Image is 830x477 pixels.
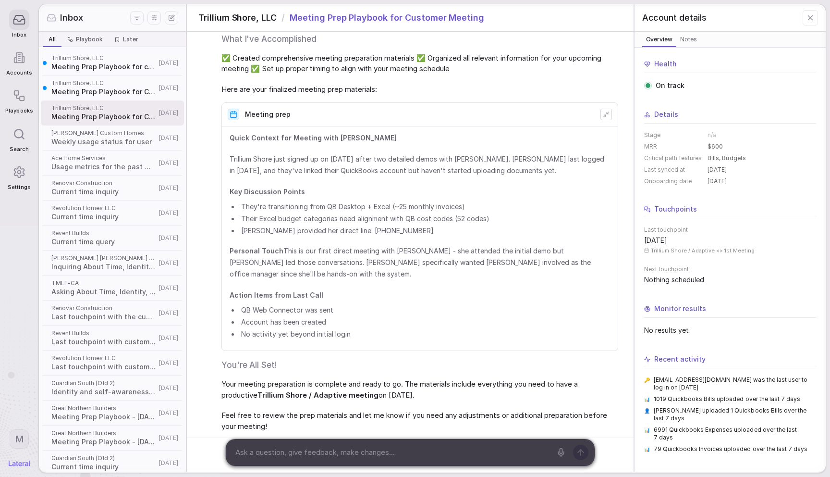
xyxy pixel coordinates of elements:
span: [EMAIL_ADDRESS][DOMAIN_NAME] was the last user to log in on [DATE] [654,376,816,391]
span: Here are your finalized meeting prep materials: [221,84,618,95]
span: 👤 [644,407,650,422]
span: Last touchpoint with the customer [51,312,156,322]
span: Feel free to review the prep materials and let me know if you need any adjustments or additional ... [221,410,618,432]
a: Revolution Homes LLCLast touchpoint with customer[DATE] [41,351,184,376]
span: Revent Builds [51,329,156,337]
span: [PERSON_NAME] Custom Homes [51,129,156,137]
span: Touchpoints [654,204,697,214]
span: [DATE] [159,284,178,292]
a: Settings [5,157,33,195]
h2: What I've Accomplished [221,33,618,45]
dt: Onboarding date [644,177,702,185]
a: Great Northern BuildersMeeting Prep Playbook - [DATE] 10:01[DATE] [41,426,184,451]
span: Trillium Shore, LLC [51,79,156,87]
li: Account has been created [239,317,610,327]
span: Identity and self-awareness exploration [51,387,156,397]
span: Great Northern Builders [51,429,156,437]
span: [DATE] [708,166,727,174]
li: QB Web Connector was sent [239,305,610,315]
span: n/a [708,131,716,139]
span: Meeting prep [245,111,291,119]
span: [DATE] [159,359,178,367]
span: [DATE] [159,159,178,167]
dt: MRR [644,143,702,151]
span: Next touchpoint [644,265,816,273]
span: Guardian South (Old 2) [51,454,156,462]
span: 🔑 [644,377,650,391]
span: Inquiring About Time, Identity, and Location [51,262,156,272]
span: 79 Quickbooks Invoices uploaded over the last 7 days [654,445,808,453]
li: No activity yet beyond initial login [239,329,610,339]
span: Last touchpoint [644,226,816,234]
span: Weekly usage status for user [51,137,156,147]
a: [PERSON_NAME] Custom HomesWeekly usage status for user[DATE] [41,126,184,151]
span: Bills, Budgets [708,154,745,162]
span: Health [654,59,677,69]
span: Account details [642,12,707,24]
a: Guardian South (Old 2)Identity and self-awareness exploration[DATE] [41,376,184,401]
span: $600 [708,143,723,151]
span: [DATE] [159,334,178,342]
img: Lateral [9,461,30,466]
span: Overview [644,35,674,44]
span: Meeting Prep Playbook for Customer Trillium Shore [51,87,156,97]
span: Recent activity [654,354,706,364]
span: Notes [678,35,699,44]
button: Filters [130,11,144,25]
strong: Personal Touch [230,247,283,255]
span: Playbooks [5,108,33,114]
span: Guardian South (Old 2) [51,379,156,387]
span: Trillium Shore, LLC [51,54,156,62]
span: [DATE] [159,109,178,117]
span: Asking About Time, Identity, and Location [51,287,156,297]
span: Details [654,110,678,119]
span: Current time query [51,237,156,247]
a: Playbooks [5,81,33,119]
span: Playbook [76,36,103,43]
a: Trillium Shore, LLCMeeting Prep Playbook for Customer Meeting[DATE] [41,100,184,126]
span: [DATE] [159,84,178,92]
span: Great Northern Builders [51,404,156,412]
span: Later [123,36,138,43]
span: 📊 [644,396,650,403]
span: Revent Builds [51,229,156,237]
a: Inbox [5,5,33,43]
span: [DATE] [159,134,178,142]
span: [PERSON_NAME] [PERSON_NAME] Custom Homes [51,254,156,262]
span: [DATE] [159,384,178,392]
span: Trillium Shore, LLC [198,12,277,24]
a: Revent BuildsLast touchpoint with customer[DATE] [41,326,184,351]
span: 6991 Quickbooks Expenses uploaded over the last 7 days [654,426,816,441]
span: [PERSON_NAME] uploaded 1 Quickbooks Bills over the last 7 days [654,407,816,422]
span: [DATE] [159,409,178,417]
span: Search [10,146,29,152]
span: 📊 [644,446,650,453]
span: No results yet [644,326,816,335]
span: Inbox [60,12,83,24]
span: Current time inquiry [51,212,156,222]
span: Meeting Prep Playbook - [DATE] 10:01 [51,437,156,447]
span: M [15,433,24,445]
dt: Stage [644,131,702,139]
a: Renovar ConstructionLast touchpoint with the customer[DATE] [41,301,184,326]
a: Ace Home ServicesUsage metrics for the past week[DATE] [41,151,184,176]
span: Renovar Construction [51,179,156,187]
span: On track [656,81,684,90]
li: Their Excel budget categories need alignment with QB cost codes (52 codes) [239,213,610,224]
a: TMLF-CAAsking About Time, Identity, and Location[DATE] [41,276,184,301]
span: Your meeting preparation is complete and ready to go. The materials include everything you need t... [221,379,618,401]
span: Revolution Homes LLC [51,204,156,212]
span: ✅ Created comprehensive meeting preparation materials ✅ Organized all relevant information for yo... [221,53,618,75]
span: [DATE] [159,184,178,192]
a: [PERSON_NAME] [PERSON_NAME] Custom HomesInquiring About Time, Identity, and Location[DATE] [41,251,184,276]
span: [DATE] [159,59,178,67]
span: Monitor results [654,304,706,314]
strong: Trillium Shore / Adaptive meeting [257,390,378,400]
a: Accounts [5,43,33,81]
a: Guardian South (Old 2)Current time inquiry[DATE] [41,451,184,476]
a: Revolution Homes LLCCurrent time inquiry[DATE] [41,201,184,226]
span: Current time inquiry [51,462,156,472]
li: They're transitioning from QB Desktop + Excel (~25 monthly invoices) [239,201,610,212]
button: Display settings [147,11,161,25]
span: [DATE] [159,234,178,242]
